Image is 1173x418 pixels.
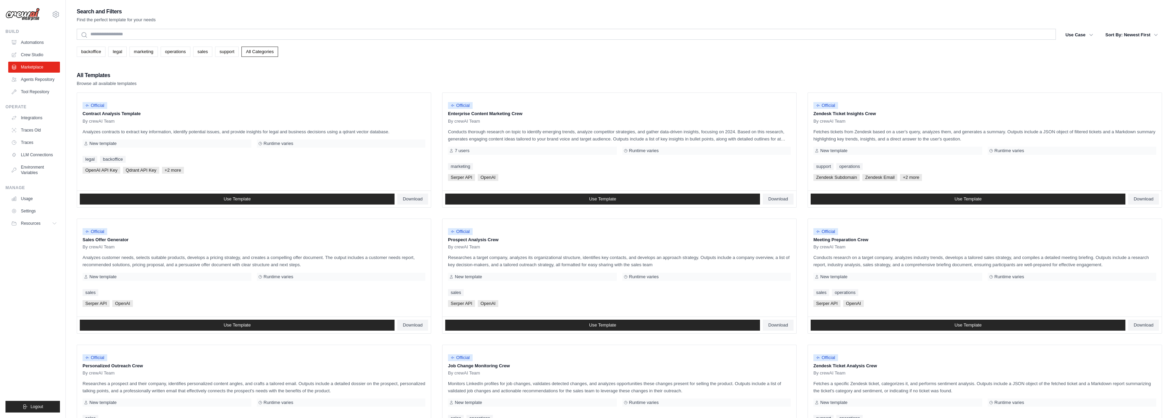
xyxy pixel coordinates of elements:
span: Use Template [224,322,251,328]
span: Official [813,354,838,361]
span: Official [813,228,838,235]
div: Operate [5,104,60,110]
a: Use Template [811,194,1125,205]
a: Use Template [445,194,760,205]
span: New template [89,400,116,405]
a: Traces [8,137,60,148]
span: By crewAI Team [83,244,115,250]
a: operations [836,163,863,170]
a: Agents Repository [8,74,60,85]
span: New template [89,274,116,280]
span: +2 more [900,174,922,181]
a: All Categories [241,47,278,57]
img: Logo [5,8,40,21]
span: OpenAI API Key [83,167,120,174]
span: +2 more [162,167,184,174]
p: Zendesk Ticket Analysis Crew [813,362,1156,369]
span: Runtime varies [629,148,659,153]
span: OpenAI [112,300,133,307]
span: Runtime varies [995,400,1024,405]
p: Zendesk Ticket Insights Crew [813,110,1156,117]
span: By crewAI Team [83,370,115,376]
span: 7 users [455,148,470,153]
span: Use Template [954,196,982,202]
span: OpenAI [478,300,498,307]
a: Download [1128,194,1159,205]
span: Use Template [589,322,616,328]
span: Official [83,102,107,109]
span: Download [768,322,788,328]
p: Sales Offer Generator [83,236,425,243]
span: Official [448,228,473,235]
a: marketing [129,47,158,57]
button: Sort By: Newest First [1101,29,1162,41]
span: Official [813,102,838,109]
p: Analyzes customer needs, selects suitable products, develops a pricing strategy, and creates a co... [83,254,425,268]
a: Marketplace [8,62,60,73]
span: Official [448,354,473,361]
p: Conducts thorough research on topic to identify emerging trends, analyze competitor strategies, a... [448,128,791,143]
span: Resources [21,221,40,226]
a: Usage [8,193,60,204]
a: Download [397,194,428,205]
span: Use Template [589,196,616,202]
h2: All Templates [77,71,137,80]
span: Runtime varies [264,274,294,280]
span: Runtime varies [629,400,659,405]
p: Prospect Analysis Crew [448,236,791,243]
span: Official [83,354,107,361]
span: OpenAI [843,300,864,307]
span: Official [448,102,473,109]
span: New template [89,141,116,146]
button: Use Case [1061,29,1097,41]
span: Download [403,322,423,328]
a: Use Template [80,320,395,331]
div: Build [5,29,60,34]
span: Use Template [224,196,251,202]
a: Crew Studio [8,49,60,60]
span: Zendesk Email [862,174,897,181]
p: Personalized Outreach Crew [83,362,425,369]
a: Use Template [80,194,395,205]
span: By crewAI Team [448,370,480,376]
span: Runtime varies [995,274,1024,280]
span: By crewAI Team [813,119,846,124]
a: support [215,47,239,57]
span: Download [1134,196,1153,202]
a: Download [1128,320,1159,331]
span: Serper API [813,300,840,307]
a: backoffice [100,156,125,163]
span: New template [455,400,482,405]
a: sales [813,289,829,296]
a: Traces Old [8,125,60,136]
span: New template [820,274,847,280]
p: Contract Analysis Template [83,110,425,117]
a: support [813,163,834,170]
span: Logout [30,404,43,409]
span: By crewAI Team [813,370,846,376]
button: Resources [8,218,60,229]
span: By crewAI Team [448,244,480,250]
a: legal [108,47,126,57]
a: Download [397,320,428,331]
span: Qdrant API Key [123,167,159,174]
a: Download [763,320,794,331]
span: Serper API [83,300,110,307]
a: Use Template [811,320,1125,331]
span: New template [820,400,847,405]
span: Runtime varies [629,274,659,280]
p: Enterprise Content Marketing Crew [448,110,791,117]
a: sales [193,47,212,57]
span: By crewAI Team [448,119,480,124]
p: Job Change Monitoring Crew [448,362,791,369]
a: backoffice [77,47,105,57]
a: marketing [448,163,473,170]
span: Serper API [448,174,475,181]
span: Serper API [448,300,475,307]
a: sales [448,289,464,296]
span: Runtime varies [264,141,294,146]
div: Manage [5,185,60,190]
span: Download [403,196,423,202]
h2: Search and Filters [77,7,156,16]
span: By crewAI Team [813,244,846,250]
